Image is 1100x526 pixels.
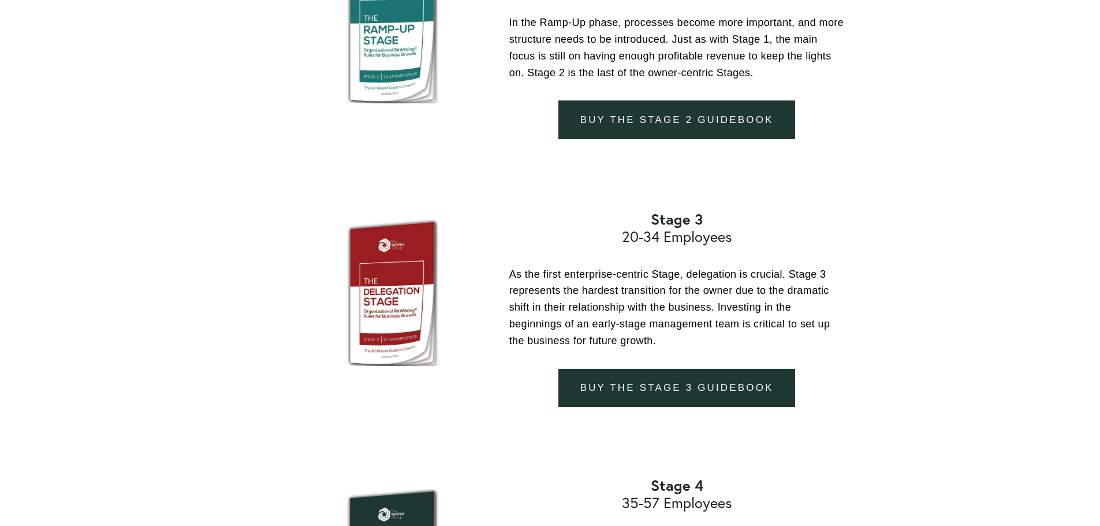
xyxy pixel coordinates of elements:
a: buy the stage 3 guidebook [558,369,795,408]
a: buy the stage 2 guidebook [558,100,795,139]
strong: Stage 4 [651,476,703,495]
h2: 20-34 Employees [509,211,845,245]
p: In the Ramp-Up phase, processes become more important, and more structure needs to be introduced.... [509,14,845,81]
strong: Stage 3 [651,210,703,229]
h2: 35-57 Employees [509,477,845,512]
p: As the first enterprise-centric Stage, delegation is crucial. Stage 3 represents the hardest tran... [509,266,845,349]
